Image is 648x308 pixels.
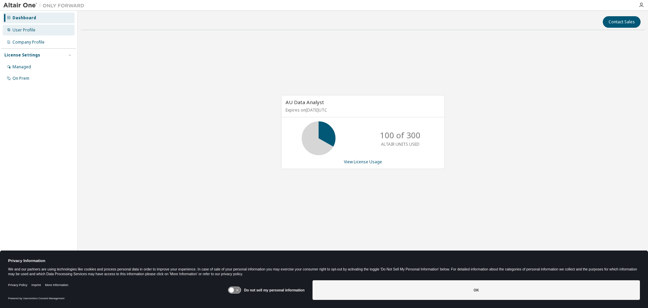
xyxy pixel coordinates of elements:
[12,15,36,21] div: Dashboard
[380,129,421,141] p: 100 of 300
[286,107,439,113] p: Expires on [DATE] UTC
[12,76,29,81] div: On Prem
[286,99,324,105] span: AU Data Analyst
[12,64,31,70] div: Managed
[603,16,641,28] button: Contact Sales
[344,159,382,165] a: View License Usage
[12,27,35,33] div: User Profile
[3,2,88,9] img: Altair One
[4,52,40,58] div: License Settings
[381,141,420,147] p: ALTAIR UNITS USED
[12,40,45,45] div: Company Profile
